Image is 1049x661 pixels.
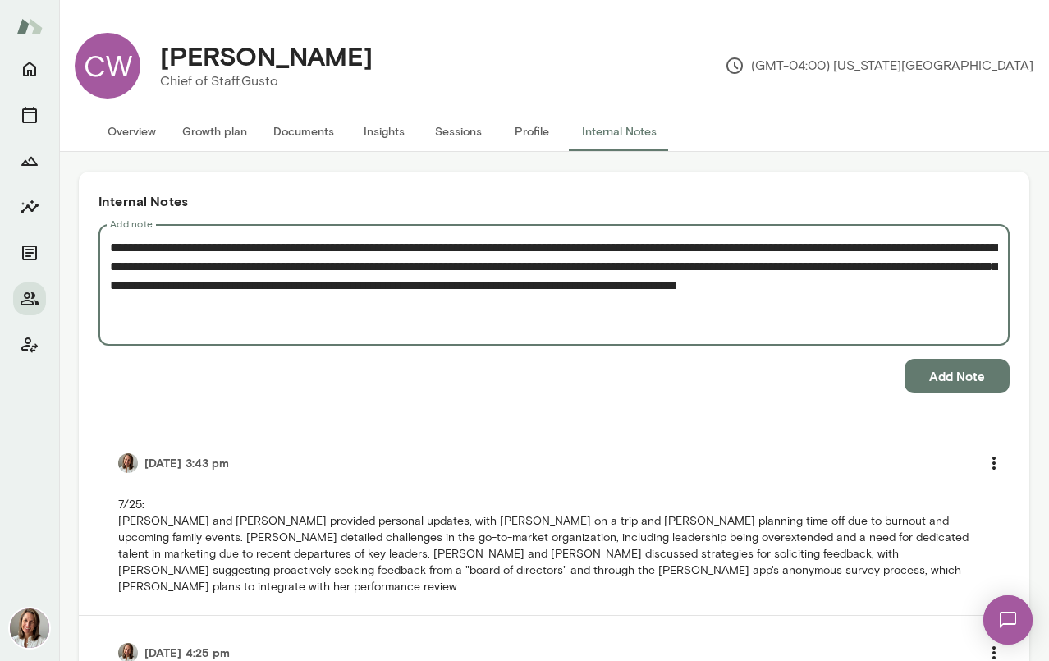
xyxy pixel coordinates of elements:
[495,112,569,151] button: Profile
[144,455,229,471] h6: [DATE] 3:43 pm
[13,236,46,269] button: Documents
[169,112,260,151] button: Growth plan
[16,11,43,42] img: Mento
[98,191,1010,211] h6: Internal Notes
[144,645,230,661] h6: [DATE] 4:25 pm
[94,112,169,151] button: Overview
[118,453,138,473] img: Andrea Mayendia
[13,282,46,315] button: Members
[75,33,140,99] div: CW
[13,190,46,223] button: Insights
[347,112,421,151] button: Insights
[118,497,990,595] p: 7/25: [PERSON_NAME] and [PERSON_NAME] provided personal updates, with [PERSON_NAME] on a trip and...
[13,99,46,131] button: Sessions
[421,112,495,151] button: Sessions
[160,40,373,71] h4: [PERSON_NAME]
[13,53,46,85] button: Home
[725,56,1033,76] p: (GMT-04:00) [US_STATE][GEOGRAPHIC_DATA]
[260,112,347,151] button: Documents
[160,71,373,91] p: Chief of Staff, Gusto
[13,328,46,361] button: Client app
[13,145,46,177] button: Growth Plan
[977,446,1011,480] button: more
[10,608,49,648] img: Andrea Mayendia
[110,217,153,231] label: Add note
[905,359,1010,393] button: Add Note
[569,112,670,151] button: Internal Notes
